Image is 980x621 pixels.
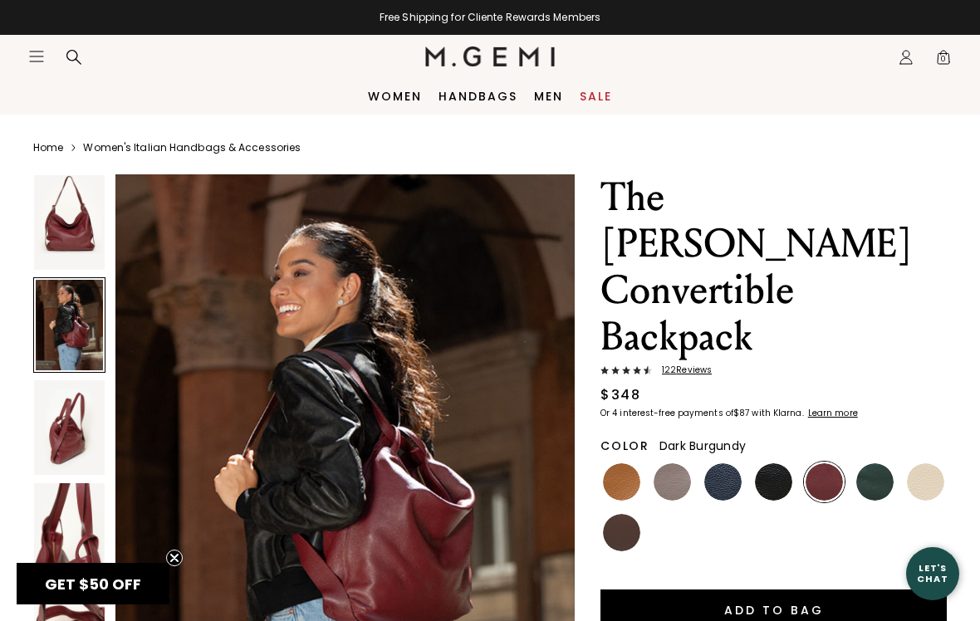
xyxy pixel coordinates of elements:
[603,514,640,551] img: Chocolate
[600,439,649,452] h2: Color
[83,141,301,154] a: Women's Italian Handbags & Accessories
[34,380,105,475] img: The Laura Convertible Backpack
[652,365,712,375] span: 122 Review s
[733,407,749,419] klarna-placement-style-amount: $87
[600,407,733,419] klarna-placement-style-body: Or 4 interest-free payments of
[654,463,691,501] img: Warm Gray
[17,563,169,604] div: GET $50 OFFClose teaser
[34,483,105,578] img: The Laura Convertible Backpack
[806,463,843,501] img: Dark Burgundy
[166,550,183,566] button: Close teaser
[906,563,959,584] div: Let's Chat
[33,141,63,154] a: Home
[808,407,858,419] klarna-placement-style-cta: Learn more
[534,90,563,103] a: Men
[704,463,742,501] img: Navy
[600,365,947,379] a: 122Reviews
[368,90,422,103] a: Women
[603,463,640,501] img: Tan
[580,90,612,103] a: Sale
[856,463,894,501] img: Dark Green
[439,90,517,103] a: Handbags
[28,48,45,65] button: Open site menu
[752,407,806,419] klarna-placement-style-body: with Klarna
[806,408,858,418] a: Learn more
[45,574,141,594] span: GET $50 OFF
[600,174,947,360] h1: The [PERSON_NAME] Convertible Backpack
[600,385,640,405] div: $348
[659,438,746,454] span: Dark Burgundy
[425,46,556,66] img: M.Gemi
[755,463,792,501] img: Black
[34,175,105,270] img: The Laura Convertible Backpack
[907,463,944,501] img: Ecru
[935,52,952,69] span: 0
